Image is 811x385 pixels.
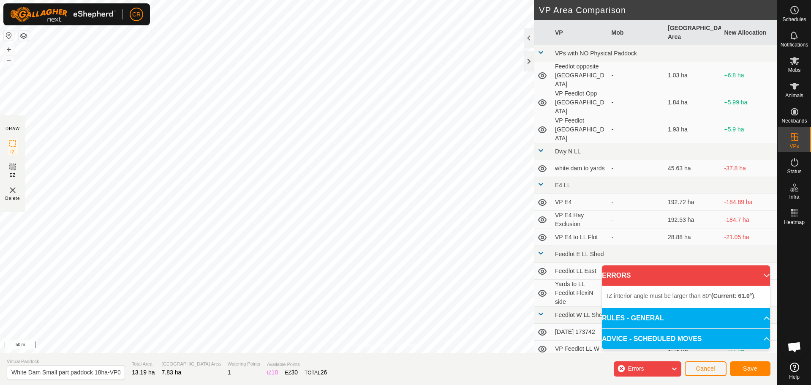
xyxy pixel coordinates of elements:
[552,160,608,177] td: white dam to yards
[664,20,721,45] th: [GEOGRAPHIC_DATA] Area
[555,50,637,57] span: VPs with NO Physical Paddock
[555,311,605,318] span: Feedlot W LL Shed
[355,342,387,350] a: Privacy Policy
[4,44,14,55] button: +
[132,360,155,368] span: Total Area
[612,198,661,207] div: -
[664,160,721,177] td: 45.63 ha
[397,342,422,350] a: Contact Us
[132,369,155,376] span: 13.19 ha
[782,334,807,360] div: Open chat
[552,89,608,116] td: VP Feedlot Opp [GEOGRAPHIC_DATA]
[602,265,770,286] p-accordion-header: ERRORS
[132,10,141,19] span: CR
[743,365,757,372] span: Save
[285,368,298,377] div: EZ
[555,251,604,257] span: Feedlot E LL Shed
[730,361,770,376] button: Save
[602,270,631,281] span: ERRORS
[228,360,260,368] span: Watering Points
[8,185,18,195] img: VP
[685,361,727,376] button: Cancel
[782,17,806,22] span: Schedules
[552,20,608,45] th: VP
[552,280,608,307] td: Yards to LL Feedlot FlexiN side
[664,116,721,143] td: 1.93 ha
[664,89,721,116] td: 1.84 ha
[721,160,778,177] td: -37.8 ha
[11,149,15,155] span: IZ
[721,116,778,143] td: +5.9 ha
[321,369,327,376] span: 26
[291,369,298,376] span: 30
[162,369,182,376] span: 7.83 ha
[721,194,778,211] td: -184.89 ha
[612,125,661,134] div: -
[602,286,770,308] p-accordion-content: ERRORS
[552,229,608,246] td: VP E4 to LL Flot
[608,20,665,45] th: Mob
[552,341,608,358] td: VP Feedlot LL W
[602,308,770,328] p-accordion-header: RULES - GENERAL
[4,55,14,66] button: –
[721,62,778,89] td: +6.8 ha
[787,169,801,174] span: Status
[721,89,778,116] td: +5.99 ha
[781,118,807,123] span: Neckbands
[602,313,664,323] span: RULES - GENERAL
[612,98,661,107] div: -
[552,211,608,229] td: VP E4 Hay Exclusion
[305,368,327,377] div: TOTAL
[4,30,14,41] button: Reset Map
[5,126,20,132] div: DRAW
[785,93,803,98] span: Animals
[696,365,716,372] span: Cancel
[267,368,278,377] div: IZ
[778,359,811,383] a: Help
[664,211,721,229] td: 192.53 ha
[602,329,770,349] p-accordion-header: ADVICE - SCHEDULED MOVES
[664,62,721,89] td: 1.03 ha
[19,31,29,41] button: Map Layers
[607,292,756,299] span: IZ interior angle must be larger than 80° .
[789,374,800,380] span: Help
[555,148,581,155] span: Dwy N LL
[228,369,231,376] span: 1
[555,182,571,188] span: E4 LL
[664,229,721,246] td: 28.88 ha
[5,195,20,202] span: Delete
[7,358,125,365] span: Virtual Paddock
[10,7,116,22] img: Gallagher Logo
[602,334,702,344] span: ADVICE - SCHEDULED MOVES
[539,5,777,15] h2: VP Area Comparison
[664,263,721,280] td: 0.39 ha
[612,164,661,173] div: -
[721,211,778,229] td: -184.7 ha
[628,365,644,372] span: Errors
[789,194,799,199] span: Infra
[552,324,608,341] td: [DATE] 173742
[788,68,800,73] span: Mobs
[721,263,778,280] td: +7.44 ha
[612,71,661,80] div: -
[721,20,778,45] th: New Allocation
[272,369,278,376] span: 10
[162,360,221,368] span: [GEOGRAPHIC_DATA] Area
[784,220,805,225] span: Heatmap
[552,116,608,143] td: VP Feedlot [GEOGRAPHIC_DATA]
[612,233,661,242] div: -
[552,263,608,280] td: Feedlot LL East
[789,144,799,149] span: VPs
[552,62,608,89] td: Feedlot opposite [GEOGRAPHIC_DATA]
[711,292,754,299] b: (Current: 61.0°)
[10,172,16,178] span: EZ
[781,42,808,47] span: Notifications
[664,194,721,211] td: 192.72 ha
[612,216,661,224] div: -
[552,194,608,211] td: VP E4
[721,229,778,246] td: -21.05 ha
[267,361,327,368] span: Available Points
